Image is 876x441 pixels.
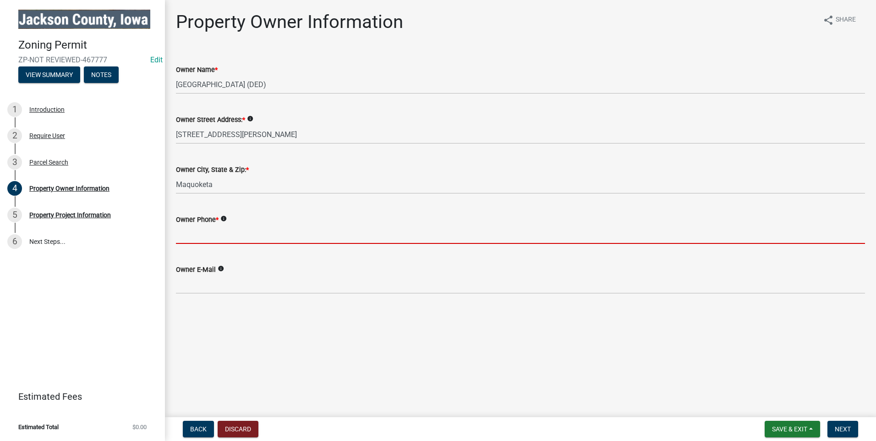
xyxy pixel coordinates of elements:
wm-modal-confirm: Edit Application Number [150,55,163,64]
div: Parcel Search [29,159,68,165]
button: Discard [218,421,258,437]
label: Owner Phone [176,217,219,223]
button: shareShare [816,11,863,29]
button: Next [827,421,858,437]
button: Back [183,421,214,437]
button: Notes [84,66,119,83]
label: Owner Street Address: [176,117,245,123]
div: 5 [7,208,22,222]
div: 4 [7,181,22,196]
button: Save & Exit [765,421,820,437]
div: Property Project Information [29,212,111,218]
span: $0.00 [132,424,147,430]
div: Introduction [29,106,65,113]
h4: Zoning Permit [18,39,158,52]
button: View Summary [18,66,80,83]
div: 1 [7,102,22,117]
div: 2 [7,128,22,143]
div: Property Owner Information [29,185,109,192]
div: 3 [7,155,22,170]
i: info [247,116,253,122]
a: Edit [150,55,163,64]
span: Estimated Total [18,424,59,430]
wm-modal-confirm: Summary [18,72,80,79]
span: Save & Exit [772,425,807,433]
span: Next [835,425,851,433]
i: share [823,15,834,26]
label: Owner City, State & Zip: [176,167,249,173]
a: Estimated Fees [7,387,150,406]
div: Require User [29,132,65,139]
div: 6 [7,234,22,249]
i: info [218,265,224,272]
img: Jackson County, Iowa [18,10,150,29]
h1: Property Owner Information [176,11,403,33]
wm-modal-confirm: Notes [84,72,119,79]
label: Owner Name [176,67,218,73]
label: Owner E-Mail [176,267,216,273]
i: info [220,215,227,222]
span: Share [836,15,856,26]
span: Back [190,425,207,433]
span: ZP-NOT REVIEWED-467777 [18,55,147,64]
